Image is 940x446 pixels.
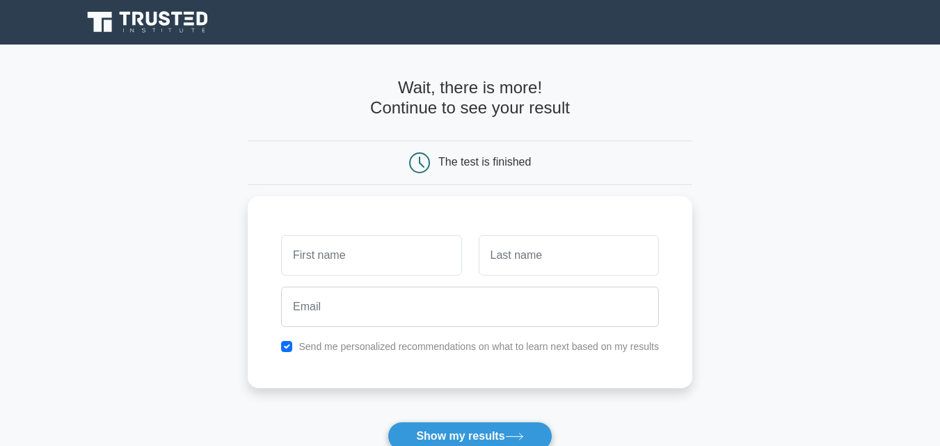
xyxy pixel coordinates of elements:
input: First name [281,235,461,276]
input: Last name [479,235,659,276]
div: The test is finished [438,156,531,168]
input: Email [281,287,659,327]
h4: Wait, there is more! Continue to see your result [248,78,692,118]
label: Send me personalized recommendations on what to learn next based on my results [298,341,659,352]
